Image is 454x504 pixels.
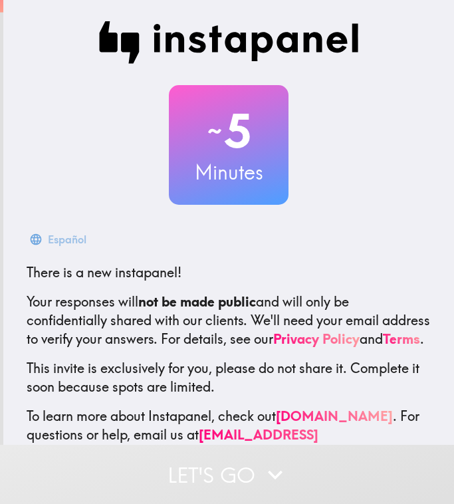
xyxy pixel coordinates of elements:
[98,21,359,64] img: Instapanel
[27,359,431,396] p: This invite is exclusively for you, please do not share it. Complete it soon because spots are li...
[276,408,393,424] a: [DOMAIN_NAME]
[273,330,360,347] a: Privacy Policy
[138,293,256,310] b: not be made public
[383,330,420,347] a: Terms
[205,111,224,151] span: ~
[27,407,431,463] p: To learn more about Instapanel, check out . For questions or help, email us at .
[27,226,92,253] button: Español
[169,158,288,186] h3: Minutes
[48,230,86,249] div: Español
[27,264,181,281] span: There is a new instapanel!
[169,104,288,158] h2: 5
[27,293,431,348] p: Your responses will and will only be confidentially shared with our clients. We'll need your emai...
